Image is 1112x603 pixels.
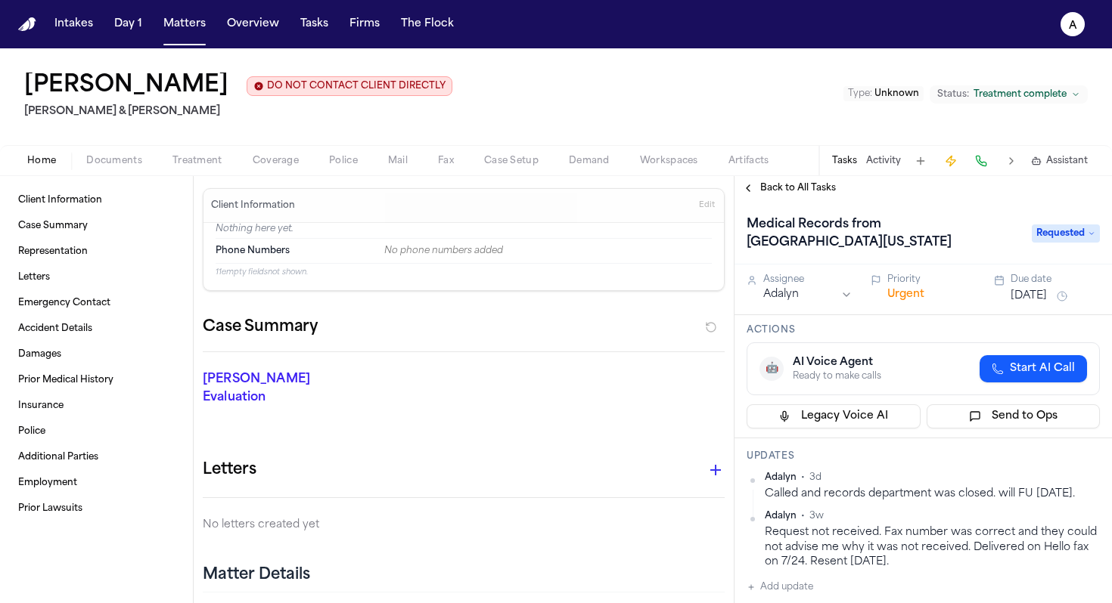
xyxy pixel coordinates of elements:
span: 🤖 [766,361,778,376]
a: Police [12,419,181,444]
span: Fax [438,155,454,167]
button: Day 1 [108,11,148,38]
span: Emergency Contact [18,297,110,309]
a: Employment [12,471,181,495]
p: 11 empty fields not shown. [216,267,712,278]
button: Intakes [48,11,99,38]
a: Prior Medical History [12,368,181,392]
a: Client Information [12,188,181,212]
img: Finch Logo [18,17,36,32]
h2: [PERSON_NAME] & [PERSON_NAME] [24,103,452,121]
button: Start AI Call [980,355,1087,382]
span: Treatment [172,155,222,167]
span: Assistant [1046,155,1088,167]
span: Case Setup [484,155,539,167]
span: Status: [937,88,969,100]
a: Insurance [12,394,181,418]
span: Adalyn [765,510,797,522]
span: Phone Numbers [216,245,290,257]
p: No letters created yet [203,516,725,534]
span: 3d [809,472,822,484]
div: Assignee [763,274,853,286]
span: Workspaces [640,155,698,167]
span: Documents [86,155,142,167]
h1: Medical Records from [GEOGRAPHIC_DATA][US_STATE] [741,212,1023,255]
button: Edit matter name [24,73,228,100]
span: Letters [18,271,50,283]
button: Tasks [294,11,334,38]
button: Tasks [832,155,857,167]
h2: Matter Details [203,564,310,586]
a: Letters [12,265,181,289]
h1: Letters [203,458,256,482]
button: Legacy Voice AI [747,404,921,428]
button: Firms [343,11,386,38]
span: DO NOT CONTACT CLIENT DIRECTLY [267,80,446,92]
span: Artifacts [728,155,769,167]
a: Emergency Contact [12,291,181,315]
span: Start AI Call [1010,361,1075,376]
h3: Client Information [208,199,298,212]
span: Damages [18,348,61,360]
span: Mail [388,155,408,167]
span: Back to All Tasks [760,182,836,194]
span: Client Information [18,194,102,206]
span: Adalyn [765,472,797,484]
button: [DATE] [1011,289,1047,304]
button: Snooze task [1053,287,1071,305]
h2: Case Summary [203,315,318,339]
span: • [801,510,805,522]
button: Create Immediate Task [940,150,961,172]
button: Make a Call [971,150,992,172]
text: A [1069,20,1077,31]
span: Prior Medical History [18,374,113,386]
a: Damages [12,342,181,366]
a: Additional Parties [12,445,181,469]
span: Employment [18,477,77,489]
button: Back to All Tasks [735,182,843,194]
button: Urgent [887,287,924,302]
div: AI Voice Agent [793,355,881,370]
span: Coverage [253,155,299,167]
span: Police [329,155,358,167]
span: Additional Parties [18,451,98,463]
p: Nothing here yet. [216,223,712,238]
span: Home [27,155,56,167]
div: Ready to make calls [793,370,881,382]
button: Edit client contact restriction [247,76,452,96]
span: Demand [569,155,610,167]
button: Edit [694,193,719,218]
button: The Flock [395,11,460,38]
span: Treatment complete [974,88,1067,100]
span: Prior Lawsuits [18,502,82,515]
button: Add update [747,578,813,596]
span: 3w [809,510,824,522]
div: Called and records department was closed. will FU [DATE]. [765,487,1100,501]
span: Unknown [874,89,919,98]
p: [PERSON_NAME] Evaluation [203,370,365,407]
a: Prior Lawsuits [12,496,181,521]
a: Home [18,17,36,32]
button: Matters [157,11,212,38]
button: Assistant [1031,155,1088,167]
h1: [PERSON_NAME] [24,73,228,100]
span: Police [18,425,45,438]
h3: Actions [747,324,1100,336]
a: Representation [12,240,181,264]
span: Representation [18,246,88,258]
div: Due date [1011,274,1100,286]
div: No phone numbers added [384,245,712,257]
button: Edit Type: Unknown [843,86,924,101]
span: Insurance [18,400,64,412]
button: Send to Ops [927,404,1101,428]
h3: Updates [747,450,1100,462]
span: Requested [1032,224,1100,243]
button: Overview [221,11,285,38]
span: Edit [699,200,715,211]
